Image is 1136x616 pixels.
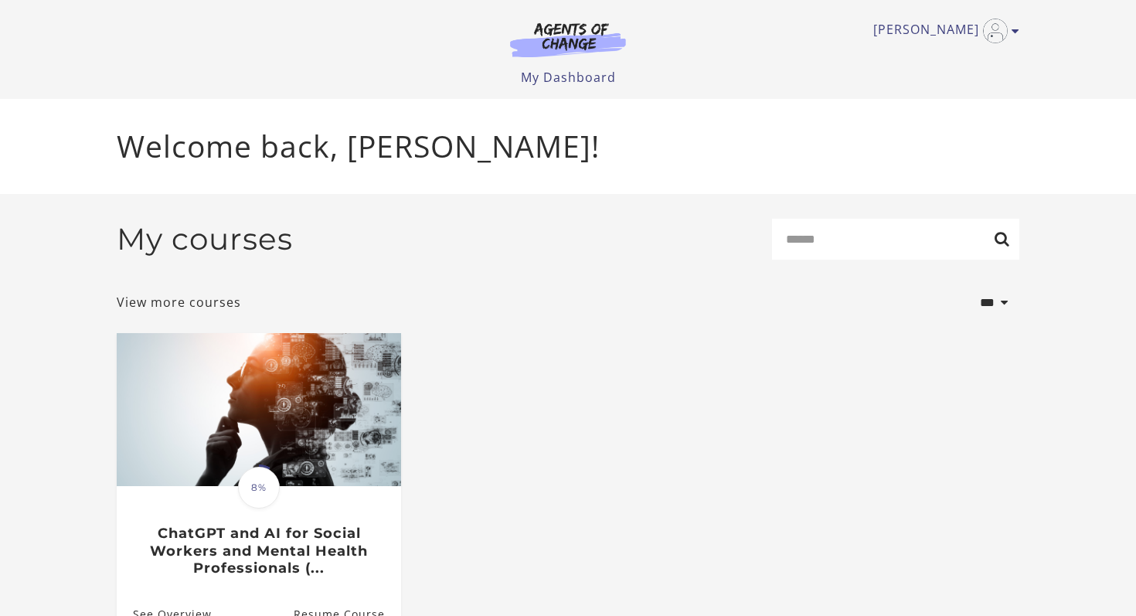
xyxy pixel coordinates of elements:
a: View more courses [117,293,241,311]
h3: ChatGPT and AI for Social Workers and Mental Health Professionals (... [133,525,384,577]
p: Welcome back, [PERSON_NAME]! [117,124,1019,169]
h2: My courses [117,221,293,257]
a: Toggle menu [873,19,1012,43]
img: Agents of Change Logo [494,22,642,57]
span: 8% [238,467,280,509]
a: My Dashboard [521,69,616,86]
